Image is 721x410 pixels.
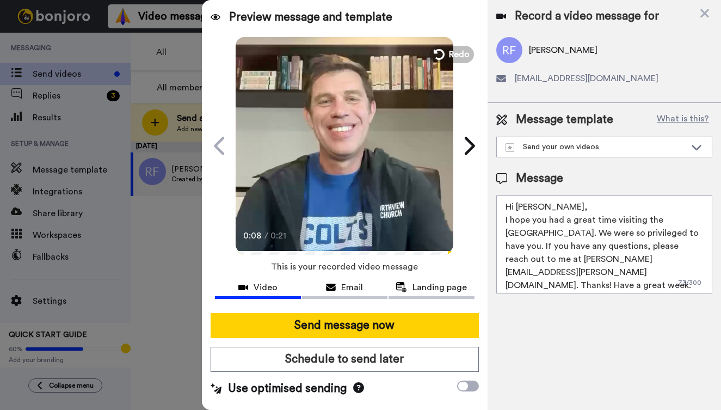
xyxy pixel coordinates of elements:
span: 0:08 [243,229,262,242]
button: What is this? [654,112,712,128]
span: [EMAIL_ADDRESS][DOMAIN_NAME] [515,72,658,85]
span: / [264,229,268,242]
img: demo-template.svg [506,143,514,152]
div: Send your own videos [506,142,686,152]
span: 0:21 [270,229,289,242]
textarea: Hi [PERSON_NAME], I hope you had a great time visiting the [GEOGRAPHIC_DATA]. We were so privileg... [496,195,712,293]
span: Video [254,281,278,294]
span: Email [341,281,363,294]
span: Use optimised sending [228,381,347,397]
span: Landing page [412,281,467,294]
span: Message [516,170,563,187]
button: Send message now [211,313,479,338]
button: Schedule to send later [211,347,479,372]
span: Message template [516,112,613,128]
span: This is your recorded video message [271,255,418,279]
